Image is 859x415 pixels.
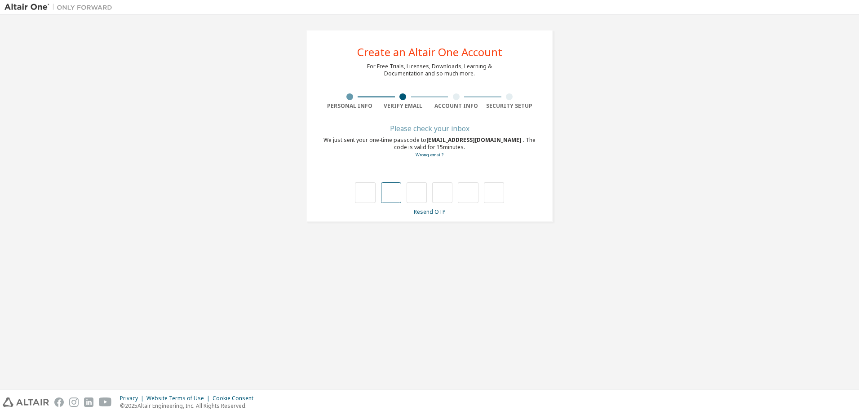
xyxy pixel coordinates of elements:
[414,208,446,216] a: Resend OTP
[146,395,213,402] div: Website Terms of Use
[3,397,49,407] img: altair_logo.svg
[429,102,483,110] div: Account Info
[213,395,259,402] div: Cookie Consent
[120,395,146,402] div: Privacy
[323,137,536,159] div: We just sent your one-time passcode to . The code is valid for 15 minutes.
[120,402,259,410] p: © 2025 Altair Engineering, Inc. All Rights Reserved.
[69,397,79,407] img: instagram.svg
[357,47,502,57] div: Create an Altair One Account
[416,152,443,158] a: Go back to the registration form
[99,397,112,407] img: youtube.svg
[323,102,376,110] div: Personal Info
[323,126,536,131] div: Please check your inbox
[84,397,93,407] img: linkedin.svg
[376,102,430,110] div: Verify Email
[483,102,536,110] div: Security Setup
[4,3,117,12] img: Altair One
[426,136,523,144] span: [EMAIL_ADDRESS][DOMAIN_NAME]
[54,397,64,407] img: facebook.svg
[367,63,492,77] div: For Free Trials, Licenses, Downloads, Learning & Documentation and so much more.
